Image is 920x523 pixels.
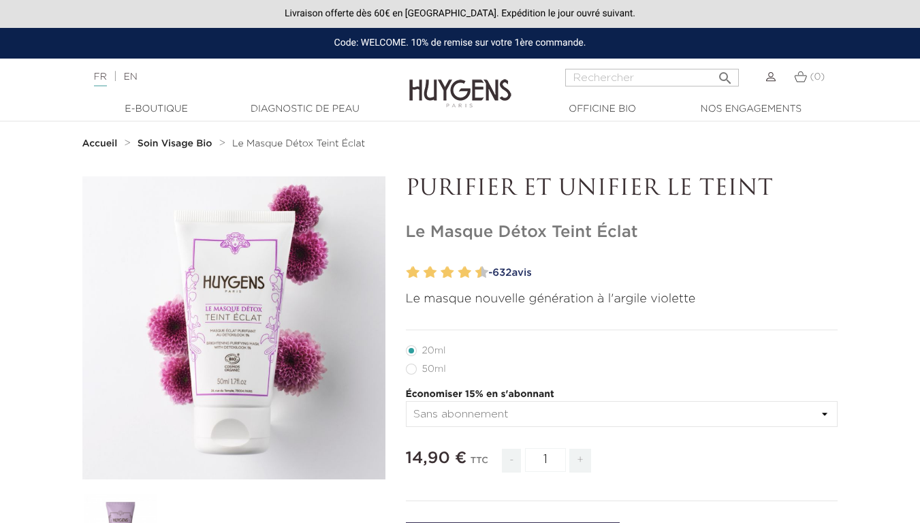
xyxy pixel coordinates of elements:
a: EN [123,72,137,82]
label: 2 [409,263,419,283]
strong: Soin Visage Bio [138,139,212,148]
label: 4 [426,263,437,283]
a: -632avis [484,263,838,283]
div: | [87,69,373,85]
label: 7 [455,263,460,283]
span: + [569,449,591,473]
label: 10 [478,263,488,283]
a: Officine Bio [535,102,671,116]
span: Le Masque Détox Teint Éclat [232,139,365,148]
input: Rechercher [565,69,739,86]
span: - [502,449,521,473]
button:  [713,65,737,83]
label: 3 [421,263,426,283]
div: TTC [471,446,488,483]
span: 632 [492,268,511,278]
a: Le Masque Détox Teint Éclat [232,138,365,149]
a: Soin Visage Bio [138,138,216,149]
strong: Accueil [82,139,118,148]
label: 50ml [406,364,462,375]
label: 20ml [406,345,462,356]
a: Accueil [82,138,121,149]
label: 6 [444,263,454,283]
h1: Le Masque Détox Teint Éclat [406,223,838,242]
p: Le masque nouvelle génération à l'argile violette [406,290,838,308]
a: E-Boutique [89,102,225,116]
label: 9 [473,263,477,283]
a: Diagnostic de peau [237,102,373,116]
span: (0) [810,72,825,82]
a: FR [94,72,107,86]
span: 14,90 € [406,450,467,466]
input: Quantité [525,448,566,472]
img: Huygens [409,57,511,110]
label: 1 [404,263,409,283]
label: 5 [438,263,443,283]
a: Nos engagements [683,102,819,116]
p: Économiser 15% en s'abonnant [406,387,838,402]
i:  [717,66,733,82]
label: 8 [461,263,471,283]
p: PURIFIER ET UNIFIER LE TEINT [406,176,838,202]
